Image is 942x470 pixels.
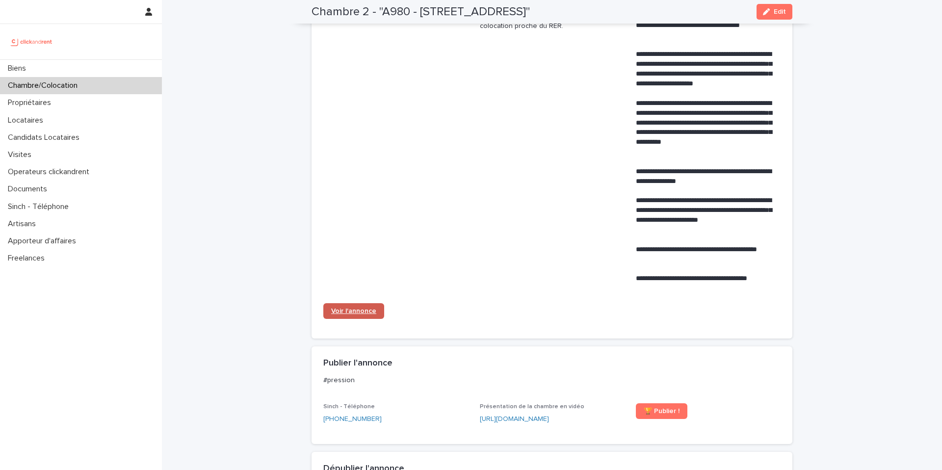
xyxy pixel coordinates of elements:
span: Voir l'annonce [331,308,376,314]
p: Candidats Locataires [4,133,87,142]
p: Chambre/Colocation [4,81,85,90]
a: Voir l'annonce [323,303,384,319]
ringoverc2c-84e06f14122c: Call with Ringover [323,416,382,422]
p: Biens [4,64,34,73]
p: Locataires [4,116,51,125]
span: 🏆 Publier ! [644,408,680,415]
img: UCB0brd3T0yccxBKYDjQ [8,32,55,52]
h2: Publier l'annonce [323,358,392,369]
p: Operateurs clickandrent [4,167,97,177]
a: [PHONE_NUMBER] [323,414,382,424]
a: 🏆 Publier ! [636,403,687,419]
span: Sinch - Téléphone [323,404,375,410]
p: Sinch - Téléphone [4,202,77,211]
ringoverc2c-number-84e06f14122c: [PHONE_NUMBER] [323,416,382,422]
span: Présentation de la chambre en vidéo [480,404,584,410]
button: Edit [757,4,792,20]
p: Apporteur d'affaires [4,236,84,246]
span: Edit [774,8,786,15]
p: Documents [4,184,55,194]
a: [URL][DOMAIN_NAME] [480,416,549,422]
p: Propriétaires [4,98,59,107]
p: Visites [4,150,39,159]
p: Artisans [4,219,44,229]
p: Freelances [4,254,52,263]
h2: Chambre 2 - "A980 - [STREET_ADDRESS]" [312,5,530,19]
p: #pression [323,376,777,385]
